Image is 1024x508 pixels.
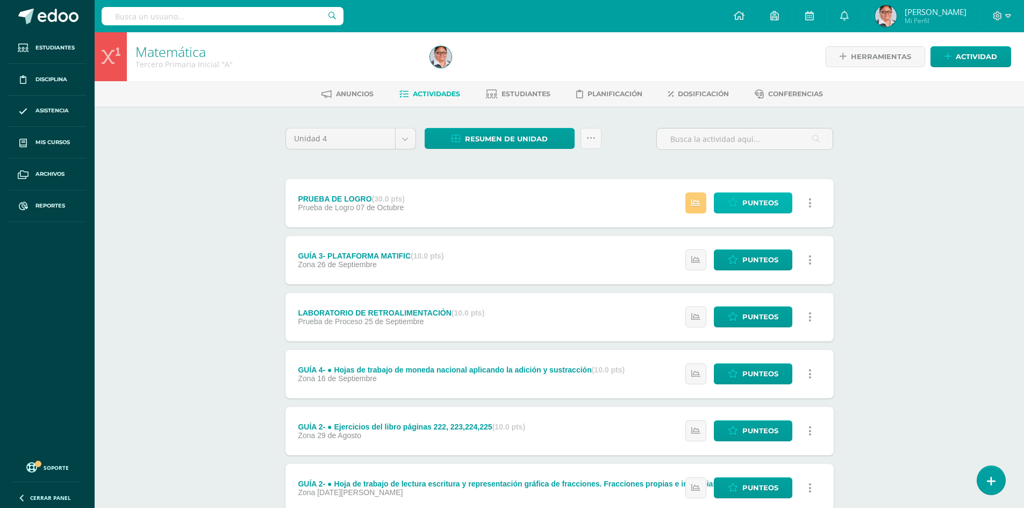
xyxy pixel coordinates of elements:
[905,6,966,17] span: [PERSON_NAME]
[425,128,575,149] a: Resumen de unidad
[9,96,86,127] a: Asistencia
[714,363,792,384] a: Punteos
[714,306,792,327] a: Punteos
[714,192,792,213] a: Punteos
[768,90,823,98] span: Conferencias
[413,90,460,98] span: Actividades
[851,47,911,67] span: Herramientas
[298,431,315,440] span: Zona
[956,47,997,67] span: Actividad
[35,44,75,52] span: Estudiantes
[356,203,404,212] span: 07 de Octubre
[30,494,71,502] span: Cerrar panel
[35,138,70,147] span: Mis cursos
[298,317,362,326] span: Prueba de Proceso
[298,423,525,431] div: GUÍA 2- ● Ejercicios del libro páginas 222, 223,224,225
[905,16,966,25] span: Mi Perfil
[364,317,424,326] span: 25 de Septiembre
[465,129,548,149] span: Resumen de unidad
[135,42,206,61] a: Matemática
[755,85,823,103] a: Conferencias
[411,252,443,260] strong: (10.0 pts)
[317,488,403,497] span: [DATE][PERSON_NAME]
[430,46,452,68] img: bfeb8c741628a996d5962e218d5914b2.png
[657,128,833,149] input: Busca la actividad aquí...
[486,85,550,103] a: Estudiantes
[742,193,778,213] span: Punteos
[9,159,86,190] a: Archivos
[298,309,484,317] div: LABORATORIO DE RETROALIMENTACIÓN
[321,85,374,103] a: Anuncios
[135,59,417,69] div: Tercero Primaria Inicial 'A'
[452,309,484,317] strong: (10.0 pts)
[9,127,86,159] a: Mis cursos
[298,480,750,488] div: GUÍA 2- ● Hoja de trabajo de lectura escritura y representación gráfica de fracciones. Fracciones...
[298,374,315,383] span: Zona
[35,106,69,115] span: Asistencia
[35,170,65,178] span: Archivos
[102,7,343,25] input: Busca un usuario...
[9,32,86,64] a: Estudiantes
[592,366,625,374] strong: (10.0 pts)
[930,46,1011,67] a: Actividad
[298,203,354,212] span: Prueba de Logro
[492,423,525,431] strong: (10.0 pts)
[35,75,67,84] span: Disciplina
[317,260,377,269] span: 26 de Septiembre
[714,420,792,441] a: Punteos
[35,202,65,210] span: Reportes
[372,195,405,203] strong: (30.0 pts)
[298,488,315,497] span: Zona
[317,374,377,383] span: 16 de Septiembre
[742,250,778,270] span: Punteos
[742,478,778,498] span: Punteos
[714,477,792,498] a: Punteos
[826,46,925,67] a: Herramientas
[399,85,460,103] a: Actividades
[298,366,625,374] div: GUÍA 4- ● Hojas de trabajo de moneda nacional aplicando la adición y sustracción
[9,64,86,96] a: Disciplina
[742,421,778,441] span: Punteos
[294,128,387,149] span: Unidad 4
[298,260,315,269] span: Zona
[875,5,897,27] img: bfeb8c741628a996d5962e218d5914b2.png
[714,249,792,270] a: Punteos
[44,464,69,471] span: Soporte
[13,460,82,474] a: Soporte
[298,195,405,203] div: PRUEBA DE LOGRO
[502,90,550,98] span: Estudiantes
[742,364,778,384] span: Punteos
[588,90,642,98] span: Planificación
[135,44,417,59] h1: Matemática
[298,252,443,260] div: GUÍA 3- PLATAFORMA MATIFIC
[678,90,729,98] span: Dosificación
[336,90,374,98] span: Anuncios
[668,85,729,103] a: Dosificación
[317,431,361,440] span: 29 de Agosto
[742,307,778,327] span: Punteos
[286,128,416,149] a: Unidad 4
[576,85,642,103] a: Planificación
[9,190,86,222] a: Reportes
